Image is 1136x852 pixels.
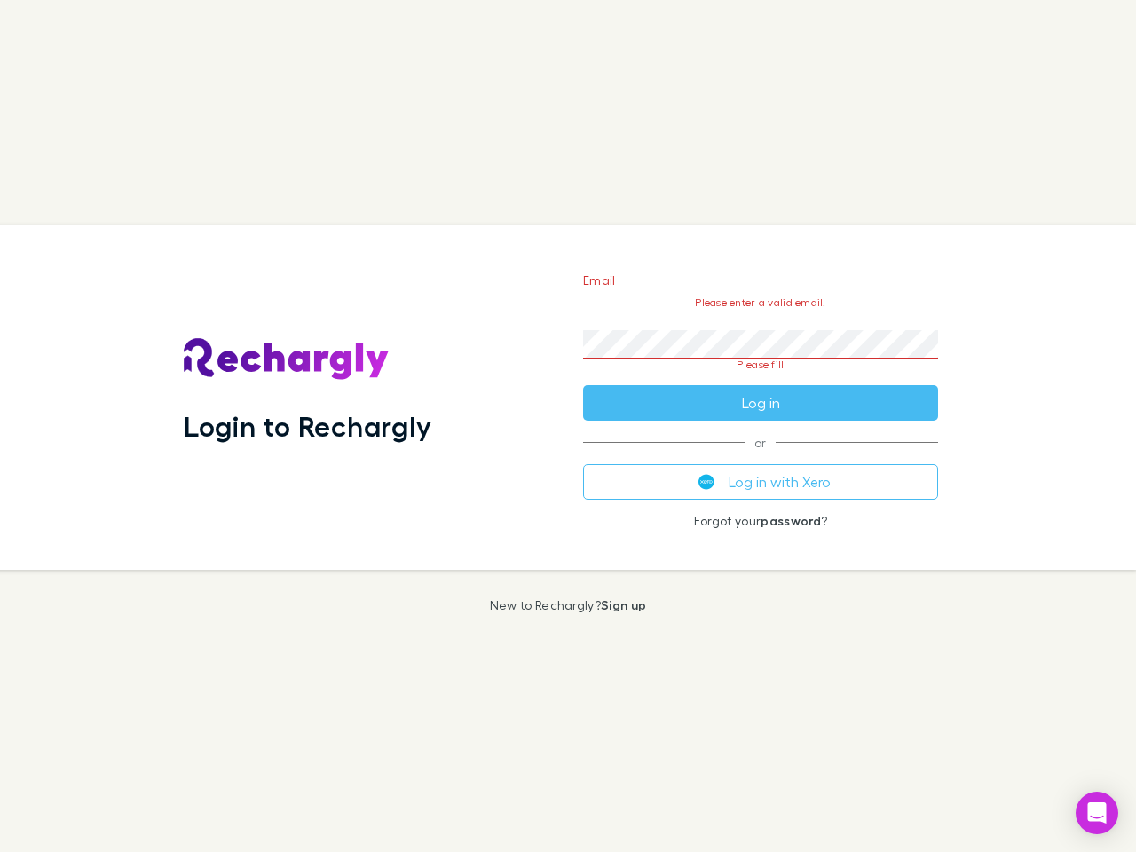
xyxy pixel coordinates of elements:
img: Rechargly's Logo [184,338,390,381]
p: Forgot your ? [583,514,938,528]
p: Please enter a valid email. [583,296,938,309]
div: Open Intercom Messenger [1076,792,1118,834]
button: Log in with Xero [583,464,938,500]
a: password [761,513,821,528]
a: Sign up [601,597,646,612]
p: New to Rechargly? [490,598,647,612]
img: Xero's logo [698,474,714,490]
p: Please fill [583,359,938,371]
button: Log in [583,385,938,421]
h1: Login to Rechargly [184,409,431,443]
span: or [583,442,938,443]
